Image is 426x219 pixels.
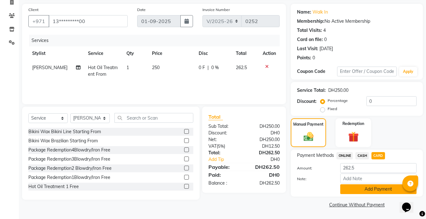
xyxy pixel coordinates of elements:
[342,121,364,127] label: Redemption
[244,171,284,179] div: DH0
[323,27,326,34] div: 4
[152,65,160,70] span: 250
[336,152,353,159] span: ONLINE
[211,64,219,71] span: 0 %
[297,18,417,25] div: No Active Membership
[244,136,284,143] div: DH250.00
[297,18,324,25] div: Membership:
[208,114,223,120] span: Total
[400,194,420,213] iframe: chat widget
[195,46,232,61] th: Disc
[123,46,148,61] th: Qty
[312,9,328,15] a: Walk In
[49,15,128,27] input: Search by Name/Mobile/Email/Code
[199,64,205,71] span: 0 F
[259,46,280,61] th: Action
[251,156,285,163] div: DH0
[204,163,244,171] div: Payable:
[28,138,98,144] div: Bikini Wax Brazilian Starting From
[297,27,322,34] div: Total Visits:
[244,150,284,156] div: DH262.50
[345,130,362,143] img: _gift.svg
[218,144,224,149] span: 5%
[28,165,112,172] div: Package Redemption2 Blowdry/Iron Free
[312,55,315,61] div: 0
[148,46,195,61] th: Price
[244,180,284,186] div: DH262.50
[28,156,110,163] div: Package Redemption3Blowdry/Iron Free
[340,184,417,194] button: Add Payment
[297,68,337,75] div: Coupon Code
[232,46,259,61] th: Total
[204,143,244,150] div: ( )
[204,171,244,179] div: Paid:
[244,130,284,136] div: DH0
[29,35,284,46] div: Services
[297,9,311,15] div: Name:
[204,156,251,163] a: Add Tip
[293,121,324,127] label: Manual Payment
[28,183,79,190] div: Hot Oil Treatment 1 Free
[244,123,284,130] div: DH250.00
[371,152,385,159] span: CARD
[340,174,417,183] input: Add Note
[297,55,311,61] div: Points:
[328,87,348,94] div: DH250.00
[292,165,335,171] label: Amount:
[28,147,110,153] div: Package Redemption4Blowdry/Iron Free
[340,163,417,173] input: Amount
[244,163,284,171] div: DH262.50
[337,67,397,76] input: Enter Offer / Coupon Code
[126,65,129,70] span: 1
[207,64,209,71] span: |
[301,131,317,142] img: _cash.svg
[204,123,244,130] div: Sub Total:
[28,128,101,135] div: Bikini Wax Bikini Line Starting From
[202,7,230,13] label: Invoice Number
[204,136,244,143] div: Net:
[137,7,146,13] label: Date
[399,67,417,76] button: Apply
[32,65,67,70] span: [PERSON_NAME]
[292,176,335,182] label: Note:
[292,202,422,208] a: Continue Without Payment
[324,36,327,43] div: 0
[88,65,118,77] span: Hot Oil Treatment From
[297,98,317,105] div: Discount:
[328,106,337,112] label: Fixed
[204,180,244,186] div: Balance :
[297,36,323,43] div: Card on file:
[297,87,326,94] div: Service Total:
[84,46,123,61] th: Service
[236,65,247,70] span: 262.5
[297,45,318,52] div: Last Visit:
[28,15,49,27] button: +971
[319,45,333,52] div: [DATE]
[114,113,193,123] input: Search or Scan
[28,7,38,13] label: Client
[28,46,84,61] th: Stylist
[204,150,244,156] div: Total:
[355,152,369,159] span: CASH
[204,130,244,136] div: Discount:
[244,143,284,150] div: DH12.50
[28,174,110,181] div: Package Redemption1Blowdry/Iron Free
[208,143,217,149] span: VAT
[328,98,348,104] label: Percentage
[297,152,334,159] span: Payment Methods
